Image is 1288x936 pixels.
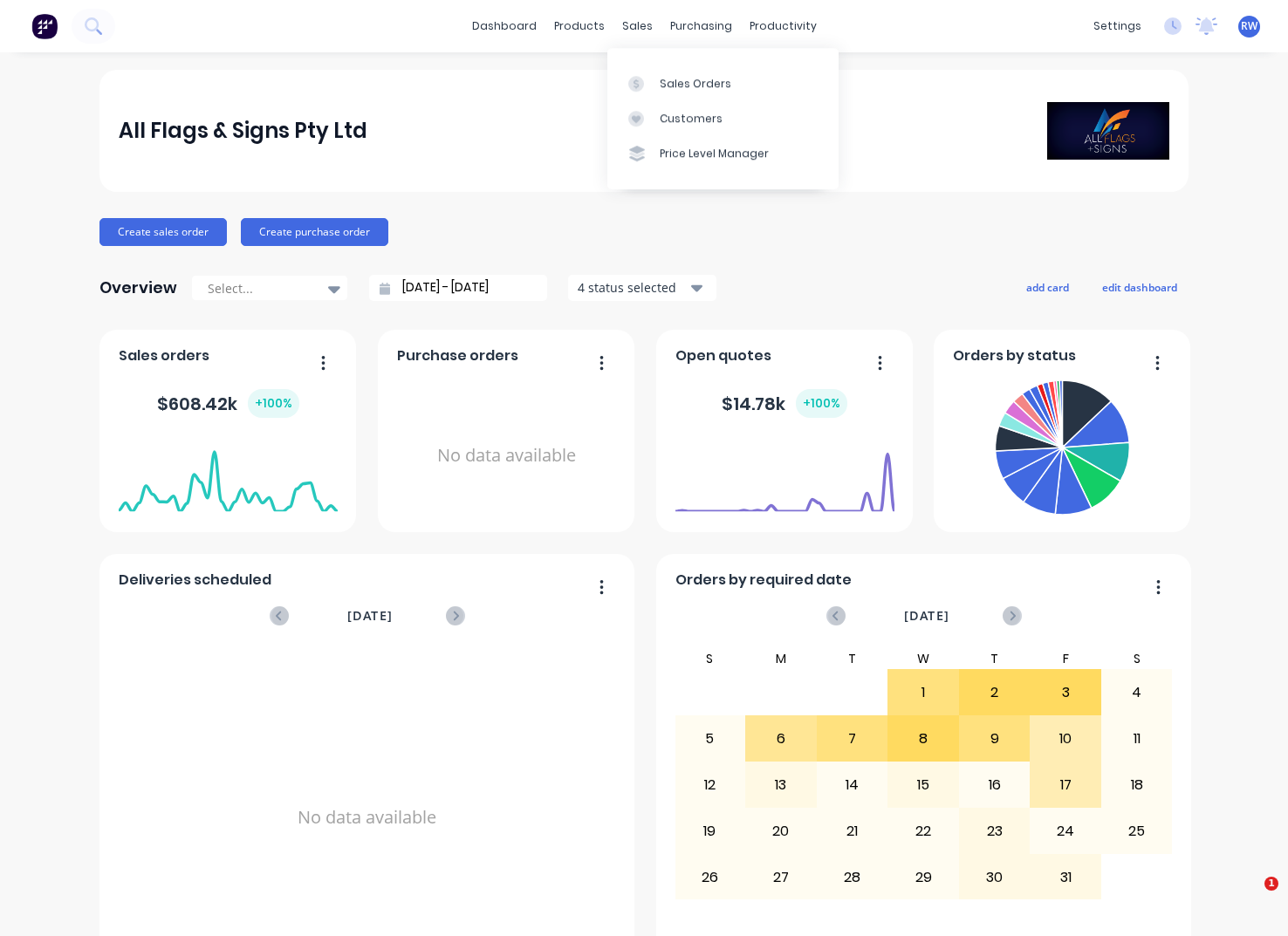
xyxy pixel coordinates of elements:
div: 11 [1102,717,1172,761]
iframe: Intercom live chat [1229,877,1271,919]
div: 22 [888,810,958,853]
button: edit dashboard [1091,276,1189,298]
div: 8 [888,717,958,761]
div: 21 [818,810,887,853]
div: 1 [888,671,958,714]
div: 9 [960,717,1030,761]
span: RW [1241,18,1257,34]
div: 28 [818,856,887,899]
span: Purchase orders [397,345,518,366]
div: T [817,648,888,669]
div: F [1030,648,1101,669]
span: Orders by required date [675,570,852,591]
div: 18 [1102,763,1172,807]
div: Sales Orders [660,76,731,92]
button: add card [1015,276,1080,298]
span: Sales orders [119,345,209,366]
div: 7 [818,717,887,761]
img: All Flags & Signs Pty Ltd [1047,102,1169,160]
button: Create purchase order [241,218,388,246]
div: productivity [741,13,826,39]
div: All Flags & Signs Pty Ltd [119,113,367,148]
div: 3 [1031,671,1100,714]
div: 17 [1031,763,1100,807]
div: 16 [960,763,1030,807]
div: 25 [1102,810,1172,853]
span: [DATE] [347,606,393,625]
div: 4 [1102,671,1172,714]
div: 12 [675,763,745,807]
div: Customers [660,111,723,126]
div: 6 [746,717,816,761]
div: 15 [888,763,958,807]
div: 30 [960,856,1030,899]
span: Deliveries scheduled [119,570,271,591]
div: Price Level Manager [660,147,769,162]
img: Factory [31,13,58,39]
div: S [675,648,746,669]
div: No data available [397,373,616,538]
div: T [959,648,1031,669]
div: settings [1085,13,1150,39]
div: 14 [818,763,887,807]
div: 13 [746,763,816,807]
div: $ 608.42k [157,389,299,418]
div: W [887,648,959,669]
span: [DATE] [904,606,949,625]
div: 31 [1031,856,1100,899]
div: products [545,13,613,39]
div: $ 14.78k [722,389,847,418]
div: 5 [675,717,745,761]
div: 2 [960,671,1030,714]
span: 1 [1264,877,1278,891]
div: sales [613,13,661,39]
div: 20 [746,810,816,853]
a: Sales Orders [607,66,839,101]
a: Price Level Manager [607,136,839,171]
div: 29 [888,856,958,899]
div: Overview [99,270,177,305]
div: 27 [746,856,816,899]
div: 4 status selected [578,278,688,297]
a: dashboard [463,13,545,39]
div: 10 [1031,717,1100,761]
div: 23 [960,810,1030,853]
button: 4 status selected [568,275,716,301]
div: 19 [675,810,745,853]
div: purchasing [661,13,741,39]
div: + 100 % [796,389,847,418]
div: M [745,648,817,669]
span: Orders by status [953,345,1076,366]
div: 24 [1031,810,1100,853]
div: 26 [675,856,745,899]
span: Open quotes [675,345,771,366]
button: Create sales order [99,218,227,246]
div: + 100 % [248,389,299,418]
a: Customers [607,101,839,136]
div: S [1101,648,1173,669]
